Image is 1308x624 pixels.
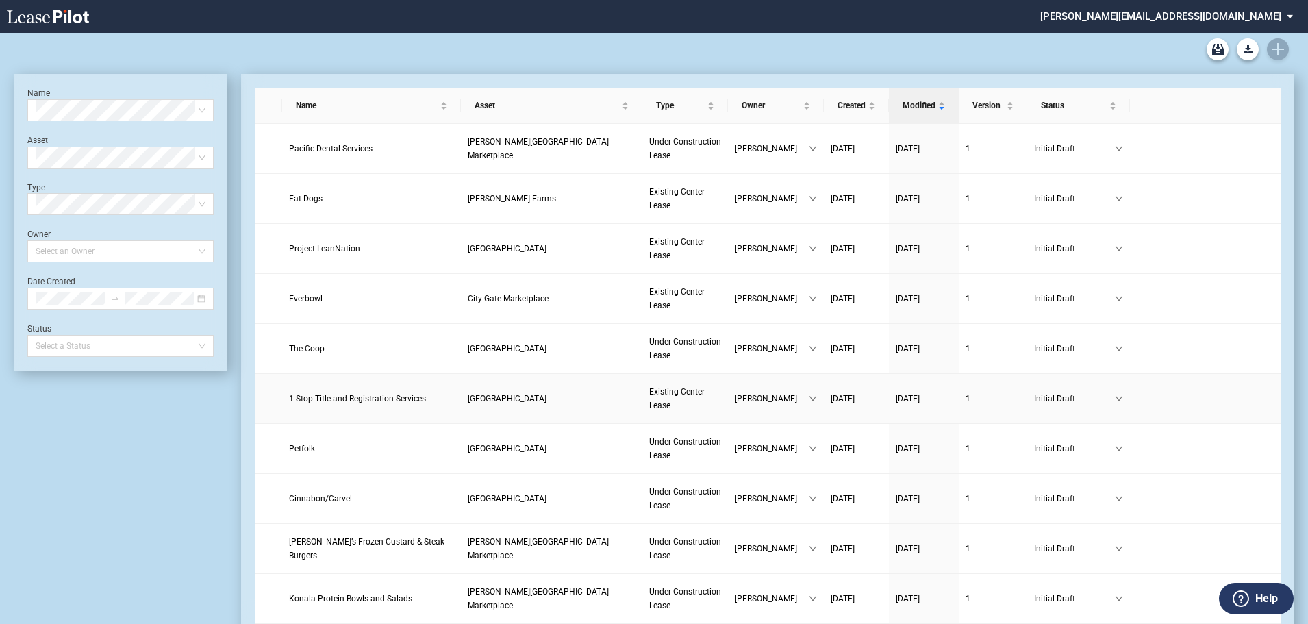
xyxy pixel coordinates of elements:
span: to [110,294,120,303]
span: [DATE] [896,244,920,253]
a: [DATE] [831,392,882,405]
span: Initial Draft [1034,492,1115,506]
span: down [1115,345,1123,353]
span: Initial Draft [1034,192,1115,205]
th: Version [959,88,1027,124]
span: 1 [966,244,970,253]
a: Under Construction Lease [649,535,721,562]
a: Everbowl [289,292,455,305]
span: Asset [475,99,619,112]
a: 1 [966,542,1020,556]
span: Created [838,99,866,112]
span: Gladden Farms [468,194,556,203]
span: down [1115,445,1123,453]
span: Project LeanNation [289,244,360,253]
label: Help [1255,590,1278,608]
span: swap-right [110,294,120,303]
span: Pacific Dental Services [289,144,373,153]
span: Existing Center Lease [649,387,705,410]
label: Owner [27,229,51,239]
span: City Gate Marketplace [468,294,549,303]
span: down [809,495,817,503]
a: [DATE] [831,592,882,606]
a: Pacific Dental Services [289,142,455,155]
a: 1 Stop Title and Registration Services [289,392,455,405]
md-menu: Download Blank Form List [1233,38,1263,60]
span: [DATE] [831,294,855,303]
span: Konala Protein Bowls and Salads [289,594,412,603]
a: [DATE] [896,342,952,355]
button: Download Blank Form [1237,38,1259,60]
span: down [1115,295,1123,303]
span: Harvest Grove [468,444,546,453]
span: [PERSON_NAME] [735,192,809,205]
span: [PERSON_NAME] [735,392,809,405]
label: Status [27,324,51,334]
a: [DATE] [831,542,882,556]
a: 1 [966,442,1020,455]
span: 1 [966,544,970,553]
span: Under Construction Lease [649,437,721,460]
a: [PERSON_NAME] Farms [468,192,636,205]
a: [DATE] [831,142,882,155]
th: Type [642,88,728,124]
span: Kiley Ranch Marketplace [468,587,609,610]
span: 1 [966,344,970,353]
a: 1 [966,342,1020,355]
a: Under Construction Lease [649,435,721,462]
button: Help [1219,583,1294,614]
a: [GEOGRAPHIC_DATA] [468,492,636,506]
a: [PERSON_NAME][GEOGRAPHIC_DATA] Marketplace [468,135,636,162]
span: Name [296,99,438,112]
a: [DATE] [831,442,882,455]
span: [PERSON_NAME] [735,492,809,506]
span: [DATE] [831,194,855,203]
a: 1 [966,592,1020,606]
label: Asset [27,136,48,145]
span: 1 Stop Title and Registration Services [289,394,426,403]
a: Existing Center Lease [649,385,721,412]
span: down [809,145,817,153]
th: Created [824,88,889,124]
span: [PERSON_NAME] [735,292,809,305]
a: [GEOGRAPHIC_DATA] [468,442,636,455]
a: 1 [966,242,1020,255]
span: [DATE] [896,194,920,203]
a: [DATE] [831,492,882,506]
span: down [809,545,817,553]
a: Project LeanNation [289,242,455,255]
span: Initial Draft [1034,242,1115,255]
span: [DATE] [831,244,855,253]
span: 1 [966,294,970,303]
a: Existing Center Lease [649,235,721,262]
span: Initial Draft [1034,292,1115,305]
a: [DATE] [896,492,952,506]
span: Initial Draft [1034,442,1115,455]
span: [DATE] [831,144,855,153]
label: Type [27,183,45,192]
span: Initial Draft [1034,592,1115,606]
span: down [809,195,817,203]
a: [DATE] [896,542,952,556]
a: [DATE] [896,192,952,205]
span: Cinnabon/Carvel [289,494,352,503]
span: down [809,295,817,303]
span: 1 [966,194,970,203]
span: down [809,245,817,253]
span: 1 [966,394,970,403]
span: [DATE] [831,544,855,553]
span: [DATE] [831,594,855,603]
span: Circle Cross Ranch [468,394,546,403]
a: [DATE] [896,242,952,255]
span: [PERSON_NAME] [735,242,809,255]
span: [DATE] [896,594,920,603]
span: 1 [966,594,970,603]
span: Under Construction Lease [649,487,721,510]
span: [PERSON_NAME] [735,342,809,355]
span: [DATE] [831,344,855,353]
a: The Coop [289,342,455,355]
a: [PERSON_NAME]’s Frozen Custard & Steak Burgers [289,535,455,562]
span: down [1115,495,1123,503]
a: Konala Protein Bowls and Salads [289,592,455,606]
span: Existing Center Lease [649,237,705,260]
